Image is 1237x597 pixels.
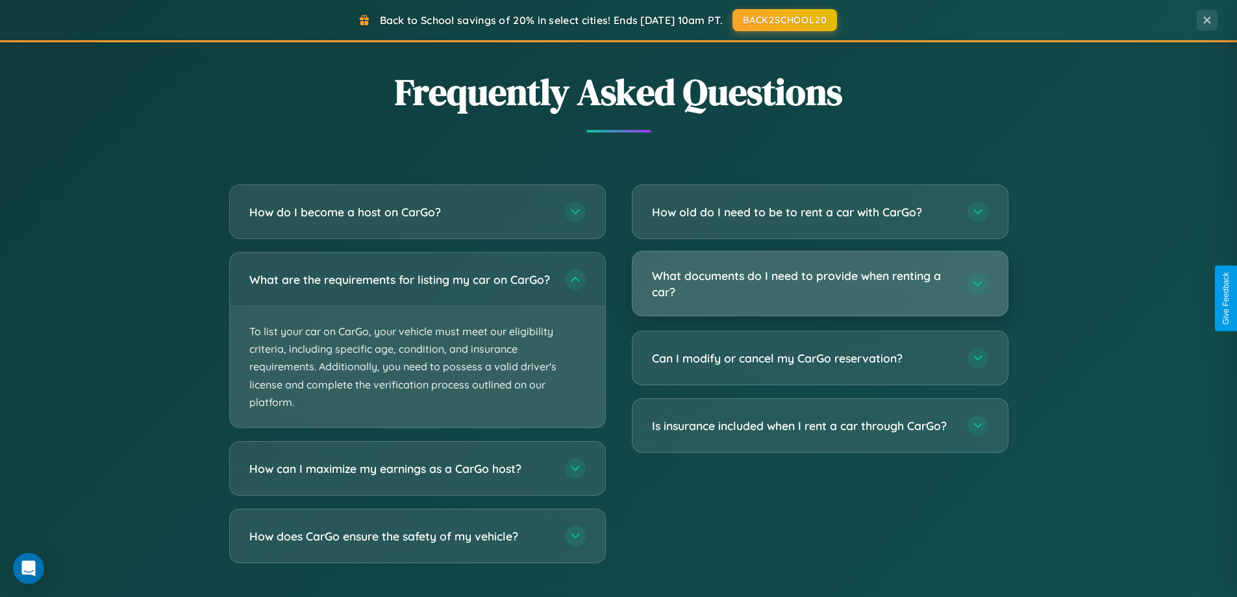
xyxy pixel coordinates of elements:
h2: Frequently Asked Questions [229,67,1008,117]
h3: How does CarGo ensure the safety of my vehicle? [249,528,552,544]
p: To list your car on CarGo, your vehicle must meet our eligibility criteria, including specific ag... [230,307,605,427]
h3: Is insurance included when I rent a car through CarGo? [652,418,955,434]
h3: How do I become a host on CarGo? [249,204,552,220]
div: Open Intercom Messenger [13,553,44,584]
h3: What are the requirements for listing my car on CarGo? [249,272,552,288]
h3: How old do I need to be to rent a car with CarGo? [652,204,955,220]
h3: How can I maximize my earnings as a CarGo host? [249,461,552,477]
span: Back to School savings of 20% in select cities! Ends [DATE] 10am PT. [380,14,723,27]
div: Give Feedback [1221,272,1231,325]
h3: What documents do I need to provide when renting a car? [652,268,955,299]
button: BACK2SCHOOL20 [732,9,837,31]
h3: Can I modify or cancel my CarGo reservation? [652,350,955,366]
